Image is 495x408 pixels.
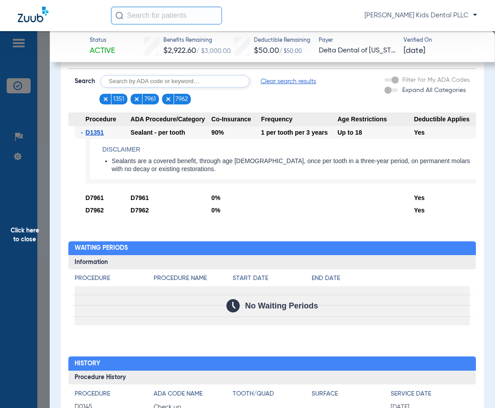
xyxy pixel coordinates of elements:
[337,112,414,127] span: Age Restrictions
[254,37,310,45] span: Deductible Remaining
[211,112,261,127] span: Co-Insurance
[154,274,233,286] app-breakdown-title: Procedure Name
[233,389,312,399] h4: Tooth/Quad
[163,47,196,55] span: $2,922.60
[81,126,86,139] span: -
[154,389,233,402] app-breakdown-title: ADA Code Name
[391,389,470,399] h4: Service Date
[86,129,104,136] span: D1351
[75,389,154,402] app-breakdown-title: Procedure
[404,37,481,45] span: Verified On
[154,389,233,399] h4: ADA Code Name
[163,37,231,45] span: Benefits Remaining
[391,389,470,402] app-breakdown-title: Service Date
[211,192,261,204] div: 0%
[414,126,476,139] div: Yes
[337,126,414,139] div: Up to 18
[261,126,337,139] div: 1 per tooth per 3 years
[154,274,233,283] h4: Procedure Name
[111,7,222,24] input: Search for patients
[364,11,477,20] span: [PERSON_NAME] Kids Dental PLLC
[402,87,466,93] span: Expand All Categories
[261,77,316,86] span: Clear search results
[68,371,476,385] h3: Procedure History
[319,37,396,45] span: Payer
[131,192,211,204] div: D7961
[312,389,391,399] h4: Surface
[86,207,104,214] span: D7962
[68,356,476,371] h2: History
[400,76,470,85] label: Filter for My ADA Codes
[113,95,124,104] span: 1351
[451,365,495,408] iframe: Chat Widget
[103,145,476,154] h4: Disclaimer
[68,112,131,127] span: Procedure
[211,204,261,216] div: 0%
[68,241,476,256] h2: Waiting Periods
[233,274,312,286] app-breakdown-title: Start Date
[414,204,476,216] div: Yes
[75,77,95,86] span: Search
[165,96,171,102] img: x.svg
[75,389,154,399] h4: Procedure
[75,274,154,286] app-breakdown-title: Procedure
[100,75,249,88] input: Search by ADA code or keyword…
[312,389,391,402] app-breakdown-title: Surface
[18,7,48,22] img: Zuub Logo
[175,95,188,104] span: 7962
[86,194,104,201] span: D7961
[233,389,312,402] app-breakdown-title: Tooth/Quad
[245,301,318,310] span: No Waiting Periods
[254,47,279,55] span: $50.00
[144,95,156,104] span: 7961
[196,48,231,54] span: / $3,000.00
[75,274,154,283] h4: Procedure
[103,96,109,102] img: x.svg
[115,12,123,20] img: Search Icon
[312,274,470,283] h4: End Date
[131,112,211,127] span: ADA Procedure/Category
[134,96,140,102] img: x.svg
[90,37,115,45] span: Status
[226,299,240,312] img: Calendar
[90,45,115,56] span: Active
[279,49,302,54] span: / $50.00
[414,112,476,127] span: Deductible Applies
[112,157,476,173] li: Sealants are a covered benefit, through age [DEMOGRAPHIC_DATA], once per tooth in a three-year pe...
[319,45,396,56] span: Delta Dental of [US_STATE] Federal
[261,112,337,127] span: Frequency
[404,45,425,56] span: [DATE]
[131,126,211,139] div: Sealant - per tooth
[131,204,211,216] div: D7962
[233,274,312,283] h4: Start Date
[414,192,476,204] div: Yes
[68,255,476,269] h3: Information
[312,274,470,286] app-breakdown-title: End Date
[211,126,261,139] div: 90%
